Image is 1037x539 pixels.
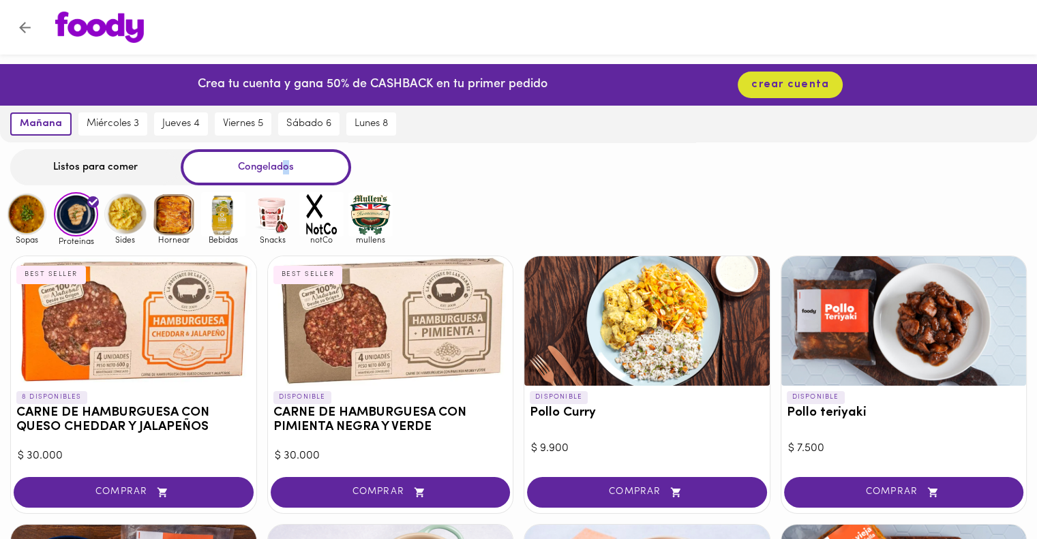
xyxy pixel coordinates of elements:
button: crear cuenta [738,72,843,98]
span: COMPRAR [544,487,750,498]
img: logo.png [55,12,144,43]
div: $ 30.000 [18,448,250,464]
span: lunes 8 [355,118,388,130]
img: Snacks [250,192,295,236]
span: viernes 5 [223,118,263,130]
p: 8 DISPONIBLES [16,391,87,403]
span: Bebidas [201,235,245,244]
span: crear cuenta [751,78,829,91]
h3: Pollo teriyaki [787,406,1021,420]
h3: CARNE DE HAMBURGUESA CON QUESO CHEDDAR Y JALAPEÑOS [16,406,251,435]
span: Snacks [250,235,295,244]
button: viernes 5 [215,112,271,136]
span: miércoles 3 [87,118,139,130]
button: COMPRAR [271,477,511,508]
img: mullens [348,192,393,236]
div: Listos para comer [10,149,181,185]
span: Sides [103,235,147,244]
img: Sides [103,192,147,236]
span: mullens [348,235,393,244]
div: CARNE DE HAMBURGUESA CON PIMIENTA NEGRA Y VERDE [268,256,513,386]
span: jueves 4 [162,118,200,130]
div: $ 9.900 [531,441,763,457]
div: CARNE DE HAMBURGUESA CON QUESO CHEDDAR Y JALAPEÑOS [11,256,256,386]
button: mañana [10,112,72,136]
button: lunes 8 [346,112,396,136]
span: COMPRAR [801,487,1007,498]
span: Proteinas [54,236,98,245]
img: Proteinas [54,192,98,236]
div: Pollo Curry [524,256,770,386]
div: BEST SELLER [273,266,343,283]
h3: CARNE DE HAMBURGUESA CON PIMIENTA NEGRA Y VERDE [273,406,508,435]
span: COMPRAR [288,487,494,498]
div: Congelados [181,149,351,185]
button: COMPRAR [784,477,1024,508]
img: Hornear [152,192,196,236]
button: miércoles 3 [78,112,147,136]
button: jueves 4 [154,112,208,136]
span: Sopas [5,235,49,244]
span: notCo [299,235,344,244]
span: sábado 6 [286,118,331,130]
span: Hornear [152,235,196,244]
img: Sopas [5,192,49,236]
button: COMPRAR [527,477,767,508]
p: DISPONIBLE [787,391,845,403]
p: Crea tu cuenta y gana 50% de CASHBACK en tu primer pedido [198,76,547,94]
p: DISPONIBLE [530,391,588,403]
div: Pollo teriyaki [781,256,1027,386]
img: notCo [299,192,344,236]
button: Volver [8,11,42,44]
button: COMPRAR [14,477,254,508]
div: BEST SELLER [16,266,86,283]
span: mañana [20,118,62,130]
iframe: Messagebird Livechat Widget [958,460,1023,525]
span: COMPRAR [31,487,237,498]
button: sábado 6 [278,112,340,136]
div: $ 7.500 [788,441,1020,457]
div: $ 30.000 [275,448,507,464]
p: DISPONIBLE [273,391,331,403]
h3: Pollo Curry [530,406,764,420]
img: Bebidas [201,192,245,236]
